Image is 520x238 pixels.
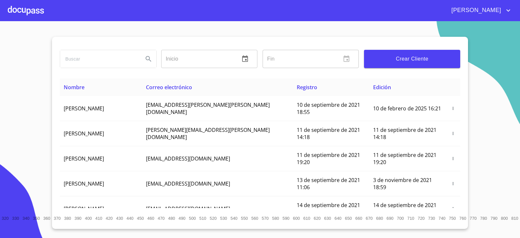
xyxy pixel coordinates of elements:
[480,216,487,221] span: 780
[229,213,239,224] button: 540
[418,216,424,221] span: 720
[303,216,310,221] span: 610
[126,216,133,221] span: 440
[125,213,135,224] button: 440
[60,50,138,68] input: search
[230,216,237,221] span: 540
[31,213,42,224] button: 350
[52,213,62,224] button: 370
[141,51,156,67] button: Search
[146,126,270,141] span: [PERSON_NAME][EMAIL_ADDRESS][PERSON_NAME][DOMAIN_NAME]
[116,216,123,221] span: 430
[33,216,40,221] span: 350
[297,126,360,141] span: 11 de septiembre de 2021 14:18
[146,155,230,162] span: [EMAIL_ADDRESS][DOMAIN_NAME]
[490,216,497,221] span: 790
[293,216,300,221] span: 600
[22,216,29,221] span: 340
[312,213,322,224] button: 620
[74,216,81,221] span: 390
[449,216,456,221] span: 750
[94,213,104,224] button: 410
[386,216,393,221] span: 690
[83,213,94,224] button: 400
[64,105,104,112] span: [PERSON_NAME]
[64,155,104,162] span: [PERSON_NAME]
[239,213,250,224] button: 550
[199,216,206,221] span: 510
[297,176,360,191] span: 13 de septiembre de 2021 11:06
[146,180,230,187] span: [EMAIL_ADDRESS][DOMAIN_NAME]
[64,130,104,137] span: [PERSON_NAME]
[499,213,510,224] button: 800
[54,216,60,221] span: 370
[272,216,279,221] span: 580
[64,180,104,187] span: [PERSON_NAME]
[85,216,92,221] span: 400
[262,216,268,221] span: 570
[459,216,466,221] span: 760
[177,213,187,224] button: 490
[250,213,260,224] button: 560
[406,213,416,224] button: 710
[297,202,360,216] span: 14 de septiembre de 2021 12:26
[333,213,343,224] button: 640
[12,216,19,221] span: 330
[416,213,426,224] button: 720
[447,213,458,224] button: 750
[470,216,476,221] span: 770
[314,216,320,221] span: 620
[364,213,374,224] button: 670
[511,216,518,221] span: 810
[354,213,364,224] button: 660
[251,216,258,221] span: 560
[447,5,512,16] button: account of current user
[322,213,333,224] button: 630
[95,216,102,221] span: 410
[373,176,432,191] span: 3 de noviembre de 2021 18:59
[43,216,50,221] span: 360
[376,216,383,221] span: 680
[168,216,175,221] span: 480
[64,84,84,91] span: Nombre
[395,213,406,224] button: 700
[73,213,83,224] button: 390
[135,213,146,224] button: 450
[373,202,436,216] span: 14 de septiembre de 2021 12:26
[343,213,354,224] button: 650
[291,213,302,224] button: 600
[42,213,52,224] button: 360
[21,213,31,224] button: 340
[355,216,362,221] span: 660
[437,213,447,224] button: 740
[147,216,154,221] span: 460
[218,213,229,224] button: 530
[297,151,360,166] span: 11 de septiembre de 2021 19:20
[178,216,185,221] span: 490
[270,213,281,224] button: 580
[364,50,460,68] button: Crear Cliente
[156,213,166,224] button: 470
[137,216,144,221] span: 450
[468,213,478,224] button: 770
[297,101,360,116] span: 10 de septiembre de 2021 18:55
[241,216,248,221] span: 550
[208,213,218,224] button: 520
[369,54,455,63] span: Crear Cliente
[146,213,156,224] button: 460
[220,216,227,221] span: 530
[302,213,312,224] button: 610
[373,126,436,141] span: 11 de septiembre de 2021 14:18
[501,216,508,221] span: 800
[106,216,112,221] span: 420
[334,216,341,221] span: 640
[373,84,391,91] span: Edición
[62,213,73,224] button: 380
[281,213,291,224] button: 590
[478,213,489,224] button: 780
[187,213,198,224] button: 500
[64,205,104,212] span: [PERSON_NAME]
[146,101,270,116] span: [EMAIL_ADDRESS][PERSON_NAME][PERSON_NAME][DOMAIN_NAME]
[489,213,499,224] button: 790
[447,5,504,16] span: [PERSON_NAME]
